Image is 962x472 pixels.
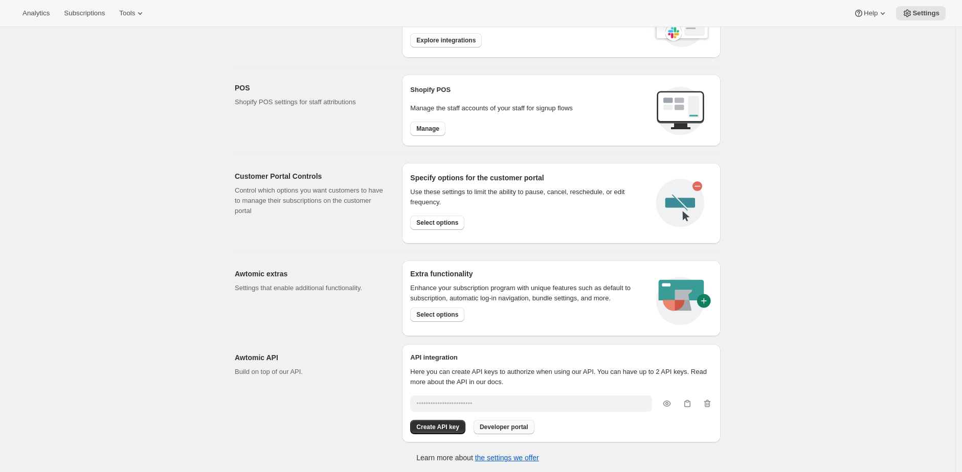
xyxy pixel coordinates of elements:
[416,423,459,431] span: Create API key
[847,6,894,20] button: Help
[235,97,386,107] p: Shopify POS settings for staff attributions
[410,420,465,434] button: Create API key
[235,352,386,363] h2: Awtomic API
[912,9,939,17] span: Settings
[864,9,878,17] span: Help
[235,185,386,216] p: Control which options you want customers to have to manage their subscriptions on the customer po...
[410,173,648,183] h2: Specify options for the customer portal
[416,125,439,133] span: Manage
[416,453,539,463] p: Learn more about
[896,6,946,20] button: Settings
[16,6,56,20] button: Analytics
[235,367,386,377] p: Build on top of our API.
[235,269,386,279] h2: Awtomic extras
[410,33,482,48] button: Explore integrations
[410,85,648,95] h2: Shopify POS
[235,83,386,93] h2: POS
[480,423,528,431] span: Developer portal
[64,9,105,17] span: Subscriptions
[416,219,458,227] span: Select options
[474,420,534,434] button: Developer portal
[416,36,476,44] span: Explore integrations
[119,9,135,17] span: Tools
[410,352,712,363] h2: API integration
[235,171,386,181] h2: Customer Portal Controls
[410,187,648,207] div: Use these settings to limit the ability to pause, cancel, reschedule, or edit frequency.
[410,122,445,136] button: Manage
[23,9,50,17] span: Analytics
[475,454,539,462] a: the settings we offer
[235,283,386,293] p: Settings that enable additional functionality.
[410,269,473,279] h2: Extra functionality
[410,367,712,387] p: Here you can create API keys to authorize when using our API. You can have up to 2 API keys. Read...
[410,216,464,230] button: Select options
[113,6,151,20] button: Tools
[416,311,458,319] span: Select options
[58,6,111,20] button: Subscriptions
[410,308,464,322] button: Select options
[410,283,644,303] p: Enhance your subscription program with unique features such as default to subscription, automatic...
[410,103,648,113] p: Manage the staff accounts of your staff for signup flows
